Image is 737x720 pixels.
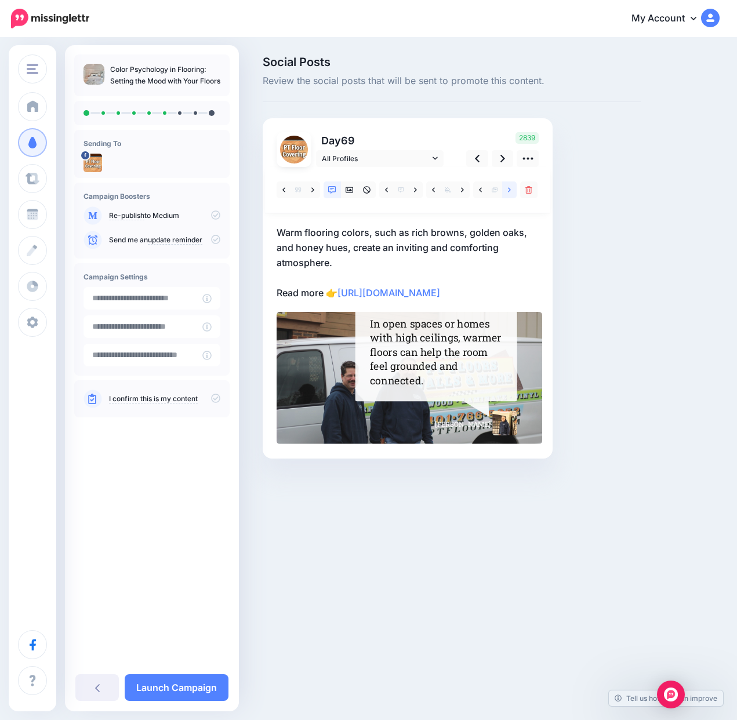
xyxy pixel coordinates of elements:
[109,211,144,220] a: Re-publish
[370,317,505,388] div: In open spaces or homes with high ceilings, warmer floors can help the room feel grounded and con...
[322,152,430,165] span: All Profiles
[110,64,220,87] p: Color Psychology in Flooring: Setting the Mood with Your Floors
[83,272,220,281] h4: Campaign Settings
[515,132,539,144] span: 2839
[609,690,723,706] a: Tell us how we can improve
[263,56,641,68] span: Social Posts
[148,235,202,245] a: update reminder
[316,132,445,149] p: Day
[83,154,102,172] img: picture-bsa82655.png
[27,64,38,74] img: menu.png
[83,139,220,148] h4: Sending To
[109,235,220,245] p: Send me an
[109,394,198,403] a: I confirm this is my content
[435,420,491,430] span: [PERSON_NAME]
[657,681,685,708] div: Open Intercom Messenger
[11,9,89,28] img: Missinglettr
[109,210,220,221] p: to Medium
[280,136,308,163] img: picture-bsa82655.png
[277,225,539,300] p: Warm flooring colors, such as rich browns, golden oaks, and honey hues, create an inviting and co...
[83,64,104,85] img: acc58b7c52f868e3d689b7c80b744b84_thumb.jpg
[337,287,440,299] a: [URL][DOMAIN_NAME]
[620,5,720,33] a: My Account
[83,192,220,201] h4: Campaign Boosters
[316,150,444,167] a: All Profiles
[341,134,355,147] span: 69
[263,74,641,89] span: Review the social posts that will be sent to promote this content.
